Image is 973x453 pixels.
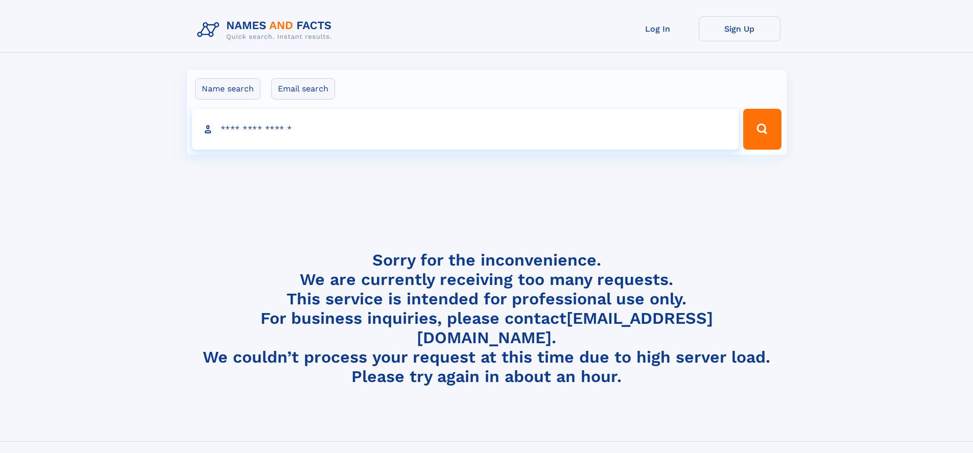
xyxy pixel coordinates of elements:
[617,16,699,41] a: Log In
[193,16,340,44] img: Logo Names and Facts
[417,308,713,347] a: [EMAIL_ADDRESS][DOMAIN_NAME]
[192,109,739,150] input: search input
[271,78,335,100] label: Email search
[743,109,781,150] button: Search Button
[699,16,780,41] a: Sign Up
[195,78,260,100] label: Name search
[193,250,780,387] h4: Sorry for the inconvenience. We are currently receiving too many requests. This service is intend...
